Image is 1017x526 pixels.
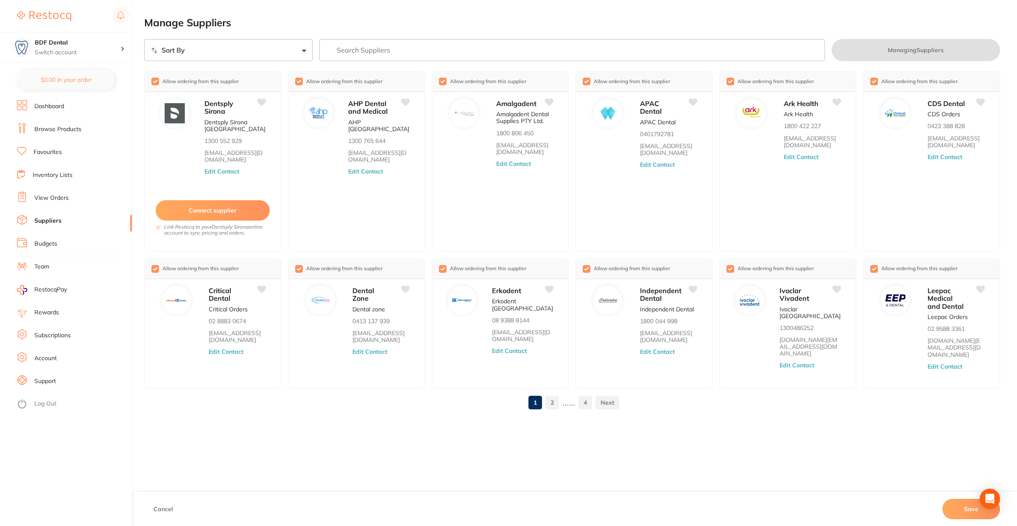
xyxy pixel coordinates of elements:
[348,149,409,163] a: [EMAIL_ADDRESS][DOMAIN_NAME]
[492,317,529,324] p: 08 9388 8144
[640,131,674,137] p: 0401792781
[784,111,813,118] p: Ark Health
[17,70,115,90] button: $0.00 in your order
[17,285,67,295] a: RestocqPay
[33,171,73,179] a: Inventory Lists
[640,99,662,115] span: APAC Dental
[734,266,814,271] span: Allow ordering from this supplier
[780,306,841,319] p: Ivoclar [GEOGRAPHIC_DATA]
[34,240,57,248] a: Budgets
[740,290,760,311] img: Ivoclar Vivadent
[35,48,120,57] p: Switch account
[209,286,231,302] span: Critical Dental
[734,78,814,84] span: Allow ordering from this supplier
[928,123,965,129] p: 0423 388 828
[496,111,553,124] p: Amalgadent Dental Supplies PTY Ltd.
[780,286,809,302] span: Ivoclar Vivadent
[885,290,905,311] img: Leepac Medical and Dental
[204,119,265,132] p: Dentsply Sirona [GEOGRAPHIC_DATA]
[784,135,841,148] a: [EMAIL_ADDRESS][DOMAIN_NAME]
[34,285,67,294] span: RestocqPay
[17,397,129,411] button: Log Out
[34,217,61,225] a: Suppliers
[204,149,265,163] a: [EMAIL_ADDRESS][DOMAIN_NAME]
[928,99,965,108] span: CDS Dental
[784,154,819,160] button: Edit Contact
[885,103,905,123] img: CDS Dental
[496,160,531,167] button: Edit Contact
[34,331,71,340] a: Subscriptions
[562,397,575,407] p: ......
[204,99,233,115] span: Dentsply Sirona
[352,286,374,302] span: Dental Zone
[303,78,383,84] span: Allow ordering from this supplier
[496,142,553,155] a: [EMAIL_ADDRESS][DOMAIN_NAME]
[492,286,521,295] span: Erkodent
[319,39,825,61] input: Search Suppliers
[151,499,176,519] button: Cancel
[34,263,49,271] a: Team
[165,103,185,123] img: Dentsply Sirona
[832,39,1000,61] button: ManagingSuppliers
[640,161,675,168] button: Edit Contact
[784,123,821,129] p: 1800 422 227
[209,306,248,313] p: Critical Orders
[452,290,472,311] img: Erkodent
[928,325,965,332] p: 02 9588 3361
[590,78,670,84] span: Allow ordering from this supplier
[352,348,387,355] button: Edit Contact
[209,318,246,325] p: 02 8883 0674
[492,329,553,342] a: [EMAIL_ADDRESS][DOMAIN_NAME]
[17,11,71,21] img: Restocq Logo
[204,168,239,175] button: Edit Contact
[348,99,388,115] span: AHP Dental and Medical
[784,99,819,108] span: Ark Health
[640,318,677,325] p: 1800 044 998
[34,308,59,317] a: Rewards
[928,286,964,311] span: Leepac Medical and Dental
[928,313,968,320] p: Leepac Orders
[209,330,266,343] a: [EMAIL_ADDRESS][DOMAIN_NAME]
[942,499,1000,519] button: Save
[928,154,962,160] button: Edit Contact
[166,290,187,311] img: Critical Dental
[156,200,270,221] button: Connect supplier
[545,394,559,411] a: 2
[528,394,542,411] a: 1
[598,290,618,311] img: Independent Dental
[780,336,841,357] a: [DOMAIN_NAME][EMAIL_ADDRESS][DOMAIN_NAME]
[447,78,526,84] span: Allow ordering from this supplier
[34,125,81,134] a: Browse Products
[303,266,383,271] span: Allow ordering from this supplier
[454,103,474,123] img: Amalgadent
[878,266,958,271] span: Allow ordering from this supplier
[590,266,670,271] span: Allow ordering from this supplier
[348,137,386,144] p: 1300 765 644
[640,306,694,313] p: Independent Dental
[209,348,243,355] button: Edit Contact
[928,337,985,358] a: [DOMAIN_NAME][EMAIL_ADDRESS][DOMAIN_NAME]
[578,394,592,411] a: 4
[640,119,676,126] p: APAC Dental
[780,325,813,331] p: 1300486252
[308,103,329,123] img: AHP Dental and Medical
[496,99,536,108] span: Amalgadent
[348,119,409,132] p: AHP [GEOGRAPHIC_DATA]
[492,298,553,311] p: Erkodent [GEOGRAPHIC_DATA]
[780,362,814,369] button: Edit Contact
[640,143,697,156] a: [EMAIL_ADDRESS][DOMAIN_NAME]
[34,400,56,408] a: Log Out
[34,377,56,386] a: Support
[878,78,958,84] span: Allow ordering from this supplier
[640,286,682,302] span: Independent Dental
[348,168,383,175] button: Edit Contact
[159,266,239,271] span: Allow ordering from this supplier
[13,39,30,56] img: BDF Dental
[496,130,534,137] p: 1800 806 450
[640,348,675,355] button: Edit Contact
[640,330,697,343] a: [EMAIL_ADDRESS][DOMAIN_NAME]
[928,135,985,148] a: [EMAIL_ADDRESS][DOMAIN_NAME]
[352,330,410,343] a: [EMAIL_ADDRESS][DOMAIN_NAME]
[492,347,527,354] button: Edit Contact
[144,17,1000,29] h2: Manage Suppliers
